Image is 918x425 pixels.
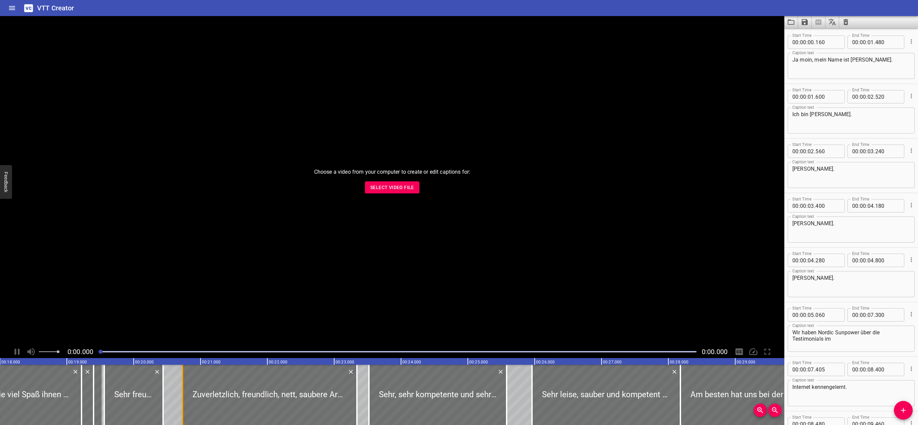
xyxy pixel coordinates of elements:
text: 00:19.000 [68,360,87,364]
button: Cue Options [907,201,916,209]
button: Delete [670,367,679,376]
button: Cue Options [907,92,916,100]
span: : [799,363,800,376]
span: : [866,35,868,49]
button: Cue Options [907,255,916,264]
span: : [859,90,860,103]
input: 03 [808,199,814,212]
textarea: [PERSON_NAME]. [792,220,910,239]
input: 03 [868,145,874,158]
input: 00 [792,308,799,322]
button: Cue Options [907,310,916,319]
span: 0:00.000 [68,348,93,356]
span: : [859,363,860,376]
span: : [806,254,808,267]
span: : [866,363,868,376]
button: Delete [153,367,161,376]
input: 04 [868,254,874,267]
input: 405 [815,363,840,376]
text: 00:22.000 [269,360,287,364]
input: 280 [815,254,840,267]
span: . [814,145,815,158]
input: 08 [868,363,874,376]
button: Delete [496,367,505,376]
span: . [874,308,875,322]
span: . [874,254,875,267]
span: : [859,35,860,49]
textarea: Ja moin, mein Name ist [PERSON_NAME]. [792,57,910,76]
input: 00 [852,90,859,103]
input: 02 [868,90,874,103]
input: 00 [800,35,806,49]
span: : [859,254,860,267]
input: 00 [792,90,799,103]
textarea: Internet kennengelernt. [792,384,910,403]
svg: Clear captions [842,18,850,26]
input: 00 [792,363,799,376]
button: Delete [347,367,355,376]
div: Hide/Show Captions [733,345,746,358]
text: 00:21.000 [202,360,221,364]
input: 240 [875,145,900,158]
div: Play progress [99,351,696,352]
div: Cue Options [907,87,915,105]
span: . [874,363,875,376]
input: 400 [875,363,900,376]
input: 01 [868,35,874,49]
span: . [814,90,815,103]
input: 00 [800,254,806,267]
input: 00 [792,145,799,158]
button: Clear captions [839,16,853,28]
text: 00:18.000 [1,360,20,364]
input: 04 [868,199,874,212]
span: . [814,308,815,322]
svg: Load captions from file [787,18,795,26]
span: : [799,254,800,267]
span: . [874,90,875,103]
span: : [806,363,808,376]
div: Cue Options [907,33,915,50]
div: Cue Options [907,360,915,377]
button: Save captions to file [798,16,812,28]
input: 560 [815,145,840,158]
button: Zoom In [754,404,767,417]
button: Delete [71,367,80,376]
input: 180 [875,199,900,212]
text: 00:29.000 [737,360,755,364]
button: Translate captions [825,16,839,28]
div: Toggle Full Screen [761,345,774,358]
input: 00 [800,199,806,212]
input: 480 [875,35,900,49]
input: 00 [792,199,799,212]
input: 00 [860,363,866,376]
input: 00 [860,308,866,322]
span: . [814,199,815,212]
input: 00 [860,199,866,212]
input: 600 [815,90,840,103]
span: : [806,308,808,322]
text: 00:26.000 [536,360,555,364]
text: 00:23.000 [336,360,354,364]
span: Select a video in the pane to the left, then you can automatically extract captions. [812,16,825,28]
div: Delete Cue [153,367,160,376]
span: : [806,35,808,49]
span: . [814,254,815,267]
input: 00 [852,254,859,267]
input: 00 [792,35,799,49]
span: : [866,90,868,103]
input: 00 [808,35,814,49]
textarea: [PERSON_NAME]. [792,166,910,185]
button: Zoom Out [768,404,782,417]
button: Load captions from file [784,16,798,28]
span: . [814,363,815,376]
span: : [866,308,868,322]
span: : [806,90,808,103]
input: 00 [852,363,859,376]
input: 02 [808,145,814,158]
div: Delete Cue [496,367,504,376]
span: Select Video File [370,183,414,192]
span: . [814,35,815,49]
input: 07 [808,363,814,376]
div: Delete Cue [71,367,79,376]
input: 00 [800,363,806,376]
